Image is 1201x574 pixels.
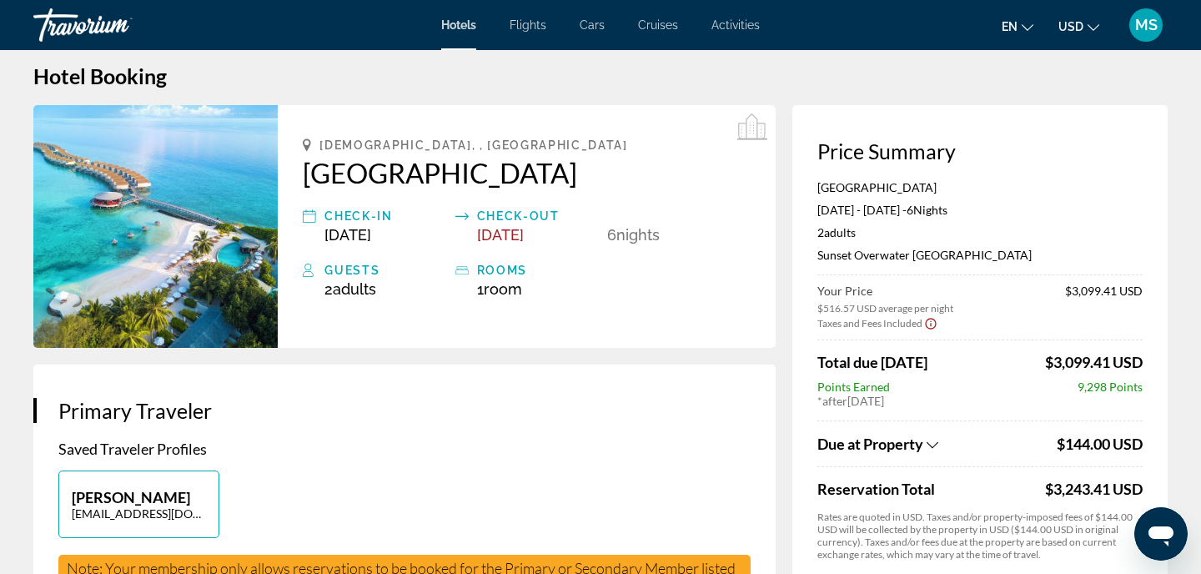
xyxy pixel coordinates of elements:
button: [PERSON_NAME][EMAIL_ADDRESS][DOMAIN_NAME] [58,471,219,538]
span: 2 [817,225,856,239]
a: Travorium [33,3,200,47]
button: Change currency [1058,14,1099,38]
button: Change language [1002,14,1033,38]
button: User Menu [1124,8,1168,43]
p: [PERSON_NAME] [72,488,206,506]
span: Reservation Total [817,480,1041,498]
span: [DATE] [324,226,371,244]
button: Show Taxes and Fees breakdown [817,434,1053,454]
div: Check-in [324,206,446,226]
span: [DEMOGRAPHIC_DATA], , [GEOGRAPHIC_DATA] [319,138,628,152]
h3: Price Summary [817,138,1143,164]
p: [GEOGRAPHIC_DATA] [817,180,1143,194]
div: * [DATE] [817,394,1143,408]
span: [DATE] [477,226,524,244]
div: $3,243.41 USD [1045,480,1143,498]
span: MS [1135,17,1158,33]
span: $144.00 USD [1057,435,1143,453]
span: Adults [333,280,376,298]
a: Cars [580,18,605,32]
span: 2 [324,280,376,298]
div: Check-out [477,206,599,226]
img: Centara Ras Fushi Resort & Spa Maldives [33,105,278,348]
div: Guests [324,260,446,280]
p: [EMAIL_ADDRESS][DOMAIN_NAME] [72,506,206,521]
span: 6 [607,226,616,244]
span: 1 [477,280,522,298]
p: [DATE] - [DATE] - [817,203,1143,217]
p: Saved Traveler Profiles [58,440,751,458]
a: Flights [510,18,546,32]
span: Adults [824,225,856,239]
button: Show Taxes and Fees disclaimer [924,315,937,330]
h3: Primary Traveler [58,398,751,423]
span: 6 [907,203,913,217]
h1: Hotel Booking [33,63,1168,88]
button: Show Taxes and Fees breakdown [817,315,937,331]
span: Points Earned [817,380,890,394]
p: Rates are quoted in USD. Taxes and/or property-imposed fees of $144.00 USD will be collected by t... [817,511,1143,561]
span: $516.57 USD average per night [817,302,953,315]
span: USD [1058,20,1083,33]
span: 9,298 Points [1078,380,1143,394]
span: Your Price [817,284,953,298]
span: Due at Property [817,435,923,453]
span: $3,099.41 USD [1065,284,1143,315]
div: rooms [477,260,599,280]
span: Room [484,280,522,298]
span: $3,099.41 USD [1045,353,1143,371]
a: Hotels [441,18,476,32]
p: Sunset Overwater [GEOGRAPHIC_DATA] [817,248,1143,262]
span: en [1002,20,1018,33]
span: Total due [DATE] [817,353,927,371]
a: [GEOGRAPHIC_DATA] [303,156,751,189]
iframe: Button to launch messaging window [1134,507,1188,561]
span: Nights [913,203,947,217]
span: Nights [616,226,660,244]
a: Cruises [638,18,678,32]
span: Taxes and Fees Included [817,317,922,330]
span: after [822,394,847,408]
a: Activities [711,18,760,32]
